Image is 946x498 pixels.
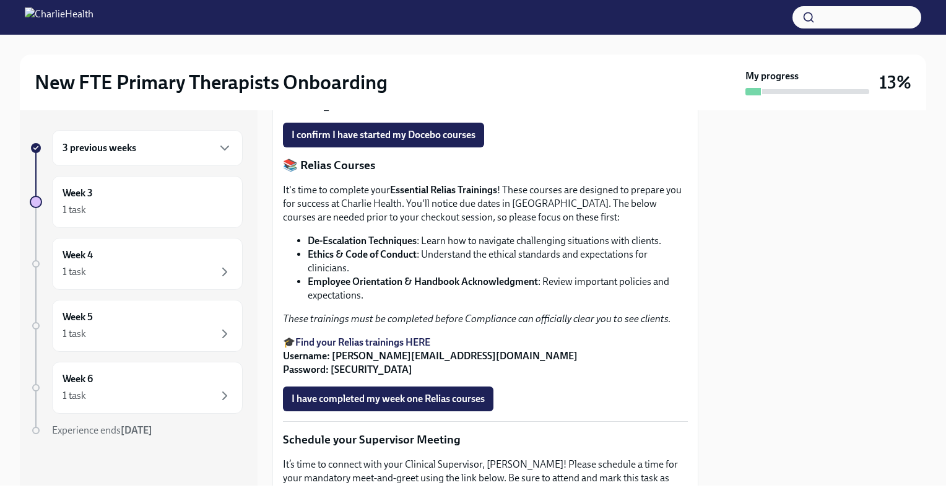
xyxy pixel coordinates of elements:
[283,336,688,377] p: 🎓
[63,310,93,324] h6: Week 5
[308,275,688,302] li: : Review important policies and expectations.
[283,350,578,375] strong: Username: [PERSON_NAME][EMAIL_ADDRESS][DOMAIN_NAME] Password: [SECURITY_DATA]
[308,235,417,247] strong: De-Escalation Techniques
[63,141,136,155] h6: 3 previous weeks
[283,183,688,224] p: It's time to complete your ! These courses are designed to prepare you for success at Charlie Hea...
[283,123,484,147] button: I confirm I have started my Docebo courses
[308,276,538,287] strong: Employee Orientation & Handbook Acknowledgment
[63,327,86,341] div: 1 task
[52,130,243,166] div: 3 previous weeks
[35,70,388,95] h2: New FTE Primary Therapists Onboarding
[745,69,799,83] strong: My progress
[52,424,152,436] span: Experience ends
[295,336,430,348] a: Find your Relias trainings HERE
[292,129,475,141] span: I confirm I have started my Docebo courses
[63,372,93,386] h6: Week 6
[283,387,493,411] button: I have completed my week one Relias courses
[390,184,497,196] strong: Essential Relias Trainings
[63,248,93,262] h6: Week 4
[879,71,911,94] h3: 13%
[63,265,86,279] div: 1 task
[63,389,86,403] div: 1 task
[308,248,688,275] li: : Understand the ethical standards and expectations for clinicians.
[308,248,417,260] strong: Ethics & Code of Conduct
[292,393,485,405] span: I have completed my week one Relias courses
[63,186,93,200] h6: Week 3
[283,313,671,325] em: These trainings must be completed before Compliance can officially clear you to see clients.
[308,234,688,248] li: : Learn how to navigate challenging situations with clients.
[30,176,243,228] a: Week 31 task
[121,424,152,436] strong: [DATE]
[63,203,86,217] div: 1 task
[283,432,688,448] p: Schedule your Supervisor Meeting
[283,157,688,173] p: 📚 Relias Courses
[30,300,243,352] a: Week 51 task
[25,7,93,27] img: CharlieHealth
[30,238,243,290] a: Week 41 task
[30,362,243,414] a: Week 61 task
